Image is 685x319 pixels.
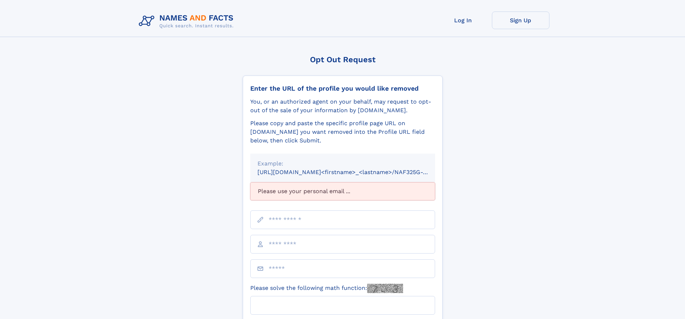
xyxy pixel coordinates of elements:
div: You, or an authorized agent on your behalf, may request to opt-out of the sale of your informatio... [250,97,435,115]
div: Example: [257,159,428,168]
img: Logo Names and Facts [136,12,239,31]
div: Please copy and paste the specific profile page URL on [DOMAIN_NAME] you want removed into the Pr... [250,119,435,145]
small: [URL][DOMAIN_NAME]<firstname>_<lastname>/NAF325G-xxxxxxxx [257,169,449,176]
a: Log In [434,12,492,29]
div: Enter the URL of the profile you would like removed [250,85,435,92]
label: Please solve the following math function: [250,284,403,293]
a: Sign Up [492,12,549,29]
div: Please use your personal email ... [250,182,435,200]
div: Opt Out Request [243,55,443,64]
